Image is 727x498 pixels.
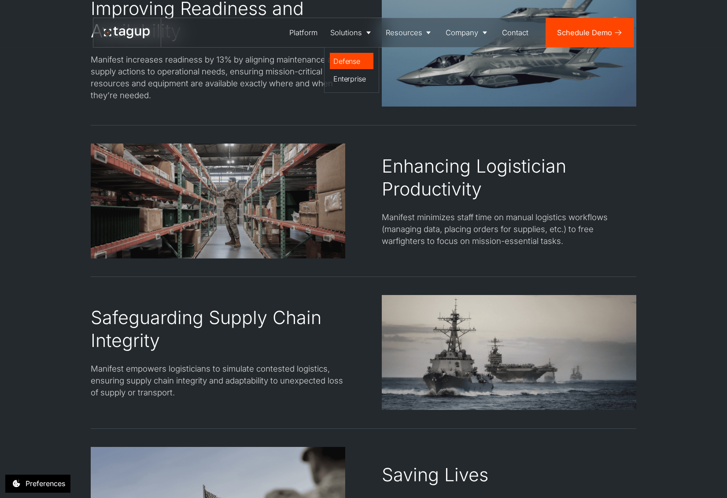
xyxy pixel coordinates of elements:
div: Enhancing Logistician Productivity [382,155,636,200]
a: Resources [379,18,439,47]
div: Manifest empowers logisticians to simulate contested logistics, ensuring supply chain integrity a... [91,363,345,398]
a: Schedule Demo [546,18,634,47]
a: Contact [496,18,535,47]
a: Company [439,18,496,47]
div: Defense [333,56,369,66]
div: Manifest minimizes staff time on manual logistics workflows (managing data, placing orders for su... [382,211,636,247]
div: Company [446,27,478,38]
div: Preferences [26,478,65,489]
a: Platform [283,18,324,47]
div: Resources [386,27,422,38]
div: Schedule Demo [557,27,612,38]
a: Enterprise [330,71,373,87]
div: Platform [289,27,317,38]
div: Manifest increases readiness by 13% by aligning maintenance and supply actions to operational nee... [91,54,345,101]
nav: Solutions [324,47,380,93]
a: Defense [330,53,373,69]
div: Enterprise [333,74,369,84]
div: Safeguarding Supply Chain Integrity [91,306,345,352]
div: Contact [502,27,528,38]
div: Solutions [330,27,362,38]
a: Solutions [324,18,380,47]
div: Saving Lives [382,464,488,487]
